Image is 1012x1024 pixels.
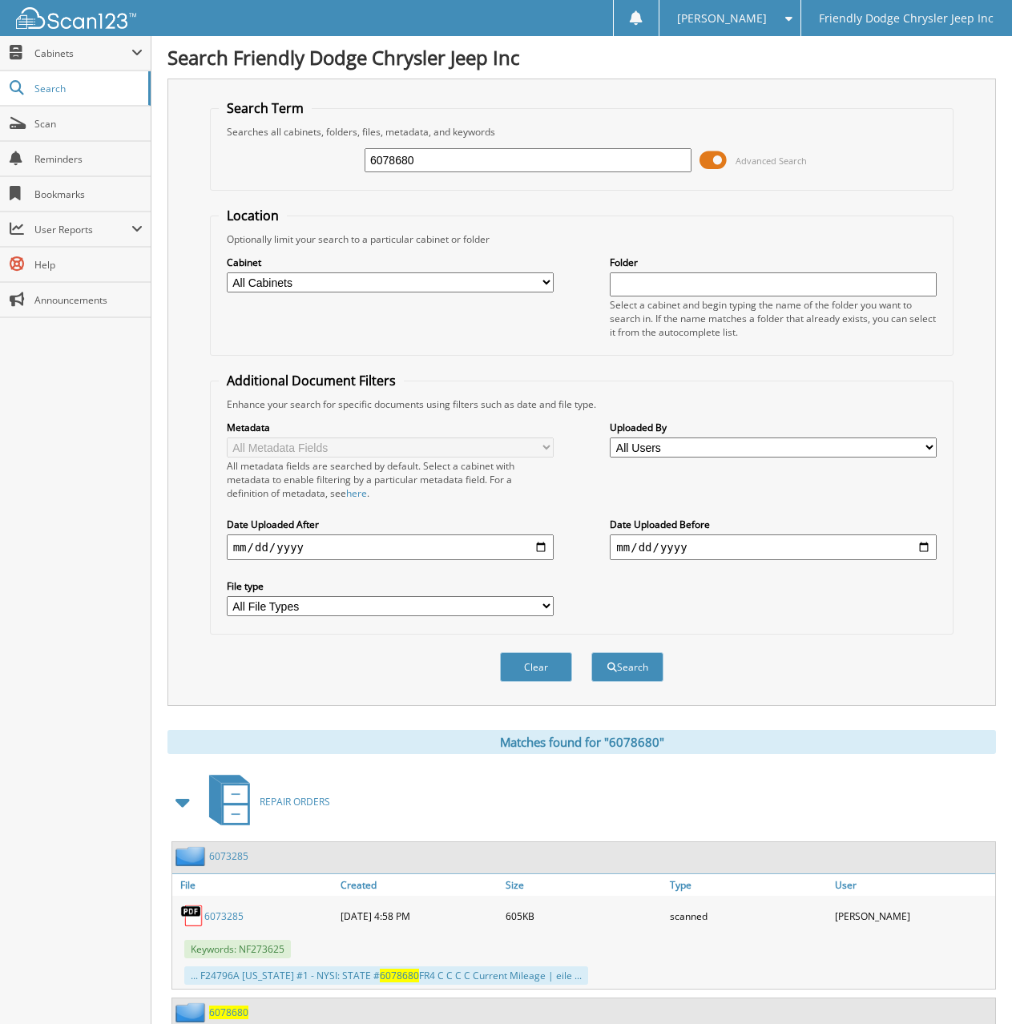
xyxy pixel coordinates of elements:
[167,44,996,71] h1: Search Friendly Dodge Chrysler Jeep Inc
[175,1002,209,1022] img: folder2.png
[337,874,501,896] a: Created
[227,459,554,500] div: All metadata fields are searched by default. Select a cabinet with metadata to enable filtering b...
[610,534,937,560] input: end
[831,900,995,932] div: [PERSON_NAME]
[184,940,291,958] span: Keywords: NF273625
[175,846,209,866] img: folder2.png
[34,258,143,272] span: Help
[502,900,666,932] div: 605KB
[16,7,136,29] img: scan123-logo-white.svg
[34,223,131,236] span: User Reports
[380,969,419,982] span: 6078680
[227,421,554,434] label: Metadata
[219,99,312,117] legend: Search Term
[34,46,131,60] span: Cabinets
[184,966,588,985] div: ... F24796A [US_STATE] #1 - NYSI: STATE # FR4 C C C C Current Mileage | eile ...
[200,770,330,833] a: REPAIR ORDERS
[677,14,767,23] span: [PERSON_NAME]
[219,372,404,389] legend: Additional Document Filters
[227,256,554,269] label: Cabinet
[346,486,367,500] a: here
[610,298,937,339] div: Select a cabinet and begin typing the name of the folder you want to search in. If the name match...
[736,155,807,167] span: Advanced Search
[34,187,143,201] span: Bookmarks
[337,900,501,932] div: [DATE] 4:58 PM
[610,518,937,531] label: Date Uploaded Before
[34,293,143,307] span: Announcements
[227,534,554,560] input: start
[219,125,945,139] div: Searches all cabinets, folders, files, metadata, and keywords
[219,397,945,411] div: Enhance your search for specific documents using filters such as date and file type.
[831,874,995,896] a: User
[500,652,572,682] button: Clear
[34,117,143,131] span: Scan
[819,14,994,23] span: Friendly Dodge Chrysler Jeep Inc
[227,579,554,593] label: File type
[227,518,554,531] label: Date Uploaded After
[34,82,140,95] span: Search
[172,874,337,896] a: File
[610,421,937,434] label: Uploaded By
[610,256,937,269] label: Folder
[219,207,287,224] legend: Location
[666,900,830,932] div: scanned
[34,152,143,166] span: Reminders
[209,849,248,863] a: 6073285
[209,1006,248,1019] a: 6078680
[260,795,330,808] span: REPAIR ORDERS
[502,874,666,896] a: Size
[204,909,244,923] a: 6073285
[666,874,830,896] a: Type
[591,652,663,682] button: Search
[180,904,204,928] img: PDF.png
[167,730,996,754] div: Matches found for "6078680"
[219,232,945,246] div: Optionally limit your search to a particular cabinet or folder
